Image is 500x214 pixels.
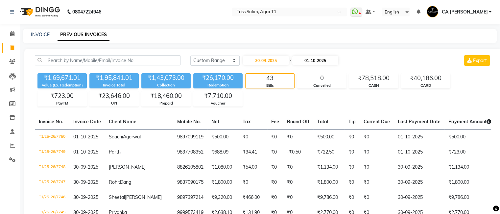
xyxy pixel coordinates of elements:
div: 0 [298,74,346,83]
span: Tip [348,119,356,125]
span: Fee [271,119,279,125]
td: 9897099119 [173,129,207,145]
td: ₹723.00 [444,145,495,160]
td: T1/25-26/7748 [35,160,69,175]
span: Last Payment Date [398,119,440,125]
td: ₹500.00 [207,129,239,145]
div: Prepaid [142,101,190,106]
div: ₹18,460.00 [142,91,190,101]
td: ₹9,786.00 [444,190,495,205]
td: 30-09-2025 [394,190,444,205]
span: CA [PERSON_NAME] [441,9,488,15]
div: CASH [349,83,398,88]
a: PREVIOUS INVOICES [58,29,109,41]
div: Collection [141,83,191,88]
span: Payment Amount [448,119,491,125]
td: T1/25-26/7746 [35,190,69,205]
td: ₹688.09 [207,145,239,160]
span: Saachi [109,134,123,140]
span: Sheetal [109,194,125,200]
td: ₹466.00 [239,190,267,205]
div: ₹40,186.00 [401,74,450,83]
div: ₹723.00 [38,91,86,101]
td: ₹0 [345,175,360,190]
td: T1/25-26/7747 [35,175,69,190]
span: Dang [120,179,131,185]
span: 30-09-2025 [73,194,98,200]
td: ₹0 [345,160,360,175]
td: ₹0 [360,129,394,145]
td: ₹0 [345,145,360,160]
div: ₹78,518.00 [349,74,398,83]
div: ₹23,646.00 [90,91,138,101]
span: Agarwal [123,134,141,140]
td: ₹1,080.00 [207,160,239,175]
span: Tax [243,119,251,125]
td: ₹0 [267,129,283,145]
td: ₹9,320.00 [207,190,239,205]
div: Cancelled [298,83,346,88]
td: ₹1,134.00 [444,160,495,175]
span: Mobile No. [177,119,201,125]
td: ₹0 [239,129,267,145]
span: Client Name [109,119,136,125]
td: ₹0 [283,160,313,175]
span: Total [317,119,328,125]
td: ₹34.41 [239,145,267,160]
img: logo [17,3,62,21]
div: Voucher [194,101,242,106]
span: Current Due [364,119,390,125]
img: CA Vineet Rana [427,6,438,17]
td: ₹0 [267,145,283,160]
span: Invoice No. [39,119,63,125]
td: 30-09-2025 [394,175,444,190]
td: ₹722.50 [313,145,345,160]
td: 01-10-2025 [394,145,444,160]
span: Invoice Date [73,119,101,125]
td: ₹0 [360,175,394,190]
td: ₹0 [360,160,394,175]
div: ₹7,710.00 [194,91,242,101]
div: 43 [246,74,294,83]
td: ₹1,800.00 [313,175,345,190]
span: Net [211,119,219,125]
td: ₹0 [283,175,313,190]
span: 01-10-2025 [73,134,98,140]
td: ₹0 [267,190,283,205]
td: ₹1,800.00 [444,175,495,190]
td: ₹0 [239,175,267,190]
td: 9837708352 [173,145,207,160]
div: PayTM [38,101,86,106]
div: CARD [401,83,450,88]
td: ₹500.00 [313,129,345,145]
td: ₹500.00 [444,129,495,145]
td: -₹0.50 [283,145,313,160]
td: ₹0 [283,190,313,205]
span: 01-10-2025 [73,149,98,155]
td: 8826105802 [173,160,207,175]
td: ₹0 [360,145,394,160]
div: ₹1,95,841.01 [89,73,139,83]
a: INVOICE [31,32,50,37]
td: ₹0 [267,175,283,190]
span: [PERSON_NAME] [109,164,146,170]
td: ₹0 [267,160,283,175]
span: - [290,57,292,64]
div: ₹26,170.00 [193,73,243,83]
td: ₹54.00 [239,160,267,175]
span: Parth [109,149,121,155]
td: ₹0 [283,129,313,145]
td: ₹0 [360,190,394,205]
div: Redemption [193,83,243,88]
div: ₹1,69,671.01 [37,73,87,83]
td: ₹0 [345,190,360,205]
div: UPI [90,101,138,106]
div: Value (Ex. Redemption) [37,83,87,88]
td: 01-10-2025 [394,129,444,145]
div: ₹1,43,073.00 [141,73,191,83]
b: 08047224946 [72,3,101,21]
td: 30-09-2025 [394,160,444,175]
td: T1/25-26/7750 [35,129,69,145]
input: Start Date [243,56,289,65]
span: Rohit [109,179,120,185]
